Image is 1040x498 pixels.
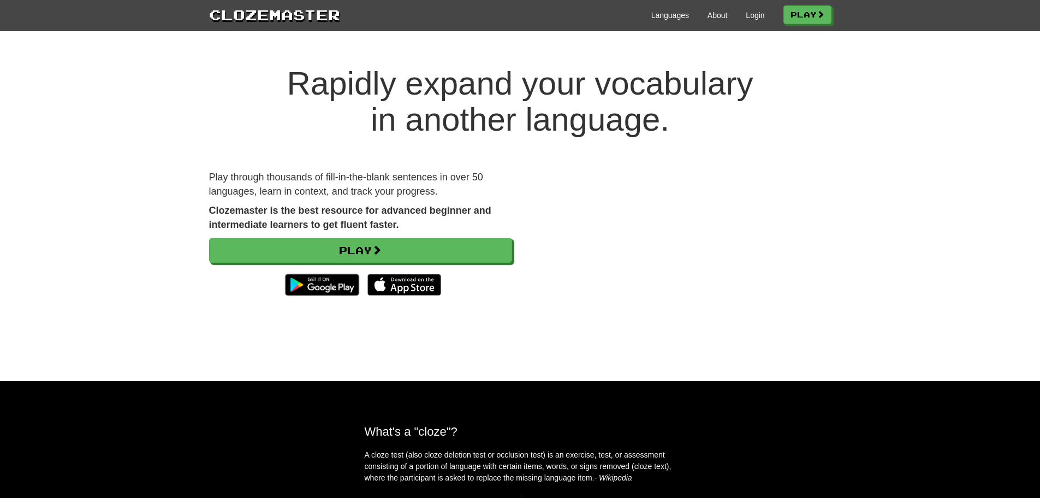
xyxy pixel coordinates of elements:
[365,425,676,438] h2: What's a "cloze"?
[708,10,728,21] a: About
[367,274,441,296] img: Download_on_the_App_Store_Badge_US-UK_135x40-25178aeef6eb6b83b96f5f2d004eda3bffbb37122de64afbaef7...
[209,205,491,230] strong: Clozemaster is the best resource for advanced beginner and intermediate learners to get fluent fa...
[280,268,364,301] img: Get it on Google Play
[365,449,676,484] p: A cloze test (also cloze deletion test or occlusion test) is an exercise, test, or assessment con...
[746,10,764,21] a: Login
[651,10,689,21] a: Languages
[209,238,512,263] a: Play
[209,4,340,25] a: Clozemaster
[595,473,632,482] em: - Wikipedia
[783,5,831,24] a: Play
[209,171,512,198] p: Play through thousands of fill-in-the-blank sentences in over 50 languages, learn in context, and...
